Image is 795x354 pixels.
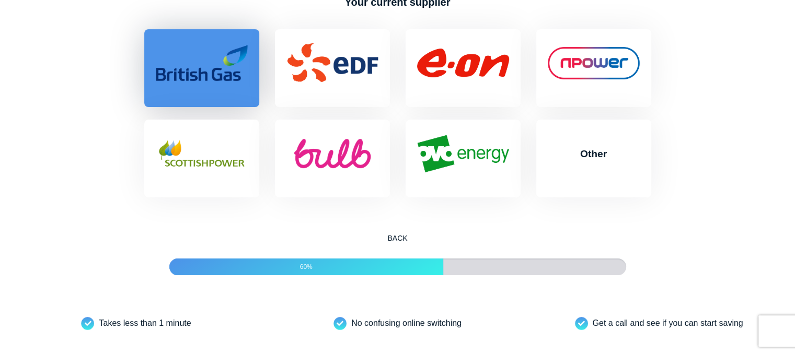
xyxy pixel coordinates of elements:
[144,29,259,107] label: British Gas
[275,120,390,197] label: Bulb
[144,120,259,197] label: Scottish Power
[536,120,651,197] label: Other
[592,318,743,327] span: Get a call and see if you can start saving
[536,29,651,107] label: Npower
[406,29,521,107] label: EON
[275,29,390,107] label: EDF
[351,318,462,327] span: No confusing online switching
[99,318,191,327] span: Takes less than 1 minute
[406,120,521,197] label: Ovo Energy
[275,231,521,246] button: Back
[169,258,443,275] div: 60%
